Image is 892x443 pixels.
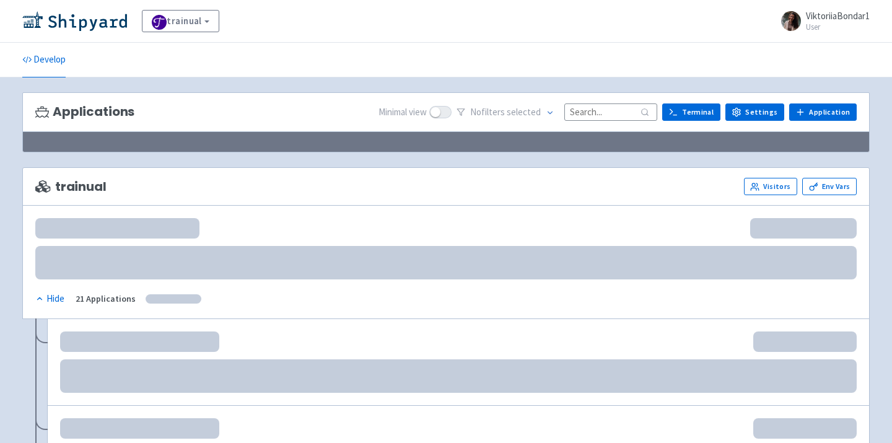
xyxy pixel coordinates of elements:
span: trainual [35,180,107,194]
small: User [806,23,870,31]
span: selected [507,106,541,118]
div: 21 Applications [76,292,136,306]
a: trainual [142,10,219,32]
a: Application [789,103,857,121]
span: No filter s [470,105,541,120]
a: Terminal [662,103,720,121]
h3: Applications [35,105,134,119]
span: ViktoriiaBondar1 [806,10,870,22]
a: Develop [22,43,66,77]
img: Shipyard logo [22,11,127,31]
span: Minimal view [378,105,427,120]
a: Settings [725,103,784,121]
a: Env Vars [802,178,857,195]
div: Hide [35,292,64,306]
input: Search... [564,103,657,120]
a: Visitors [744,178,797,195]
a: ViktoriiaBondar1 User [774,11,870,31]
button: Hide [35,292,66,306]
